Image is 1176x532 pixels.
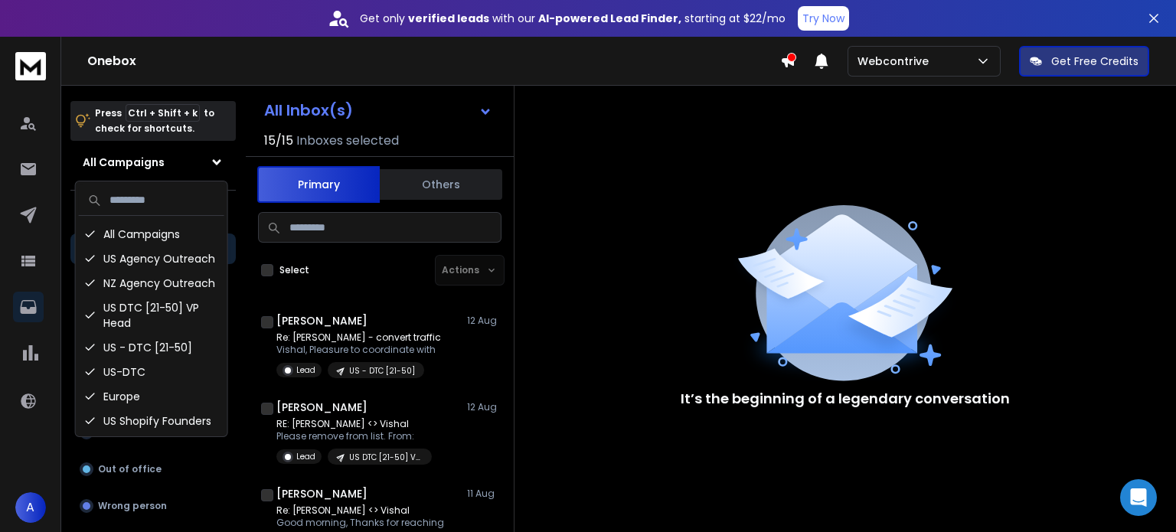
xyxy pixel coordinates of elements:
label: Select [279,264,309,276]
p: Out of office [98,463,162,475]
h1: Onebox [87,52,780,70]
p: Press to check for shortcuts. [95,106,214,136]
p: Get only with our starting at $22/mo [360,11,786,26]
h1: [PERSON_NAME] [276,486,367,501]
div: US - DTC [21-50] [79,335,224,360]
h1: [PERSON_NAME] [276,313,367,328]
h3: Filters [70,203,236,224]
p: Lead [296,451,315,462]
span: Ctrl + Shift + k [126,104,200,122]
strong: AI-powered Lead Finder, [538,11,681,26]
div: US Agency Outreach [79,246,224,271]
div: All Campaigns [79,222,224,246]
p: 12 Aug [467,401,501,413]
button: Others [380,168,502,201]
p: 11 Aug [467,488,501,500]
p: Re: [PERSON_NAME] - convert traffic [276,331,441,344]
p: Wrong person [98,500,167,512]
span: 15 / 15 [264,132,293,150]
p: Re: [PERSON_NAME] <> Vishal [276,504,444,517]
h1: All Campaigns [83,155,165,170]
p: Webcontrive [857,54,935,69]
p: It’s the beginning of a legendary conversation [681,388,1010,410]
p: 12 Aug [467,315,501,327]
p: Vishal, Pleasure to coordinate with [276,344,441,356]
h3: Inboxes selected [296,132,399,150]
p: Get Free Credits [1051,54,1138,69]
p: Try Now [802,11,844,26]
p: US - DTC [21-50] [349,365,415,377]
img: logo [15,52,46,80]
p: Good morning, Thanks for reaching [276,517,444,529]
h1: [PERSON_NAME] [276,400,367,415]
div: US Shopify Founders [79,409,224,433]
div: Europe [79,384,224,409]
div: US-DTC [79,360,224,384]
p: Lead [296,364,315,376]
div: NZ Agency Outreach [79,271,224,295]
button: Primary [257,166,380,203]
strong: verified leads [408,11,489,26]
div: Open Intercom Messenger [1120,479,1157,516]
span: A [15,492,46,523]
p: Please remove from list. From: [276,430,432,442]
p: RE: [PERSON_NAME] <> Vishal [276,418,432,430]
h1: All Inbox(s) [264,103,353,118]
p: US DTC [21-50] VP Head [349,452,423,463]
div: US DTC [21-50] VP Head [79,295,224,335]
